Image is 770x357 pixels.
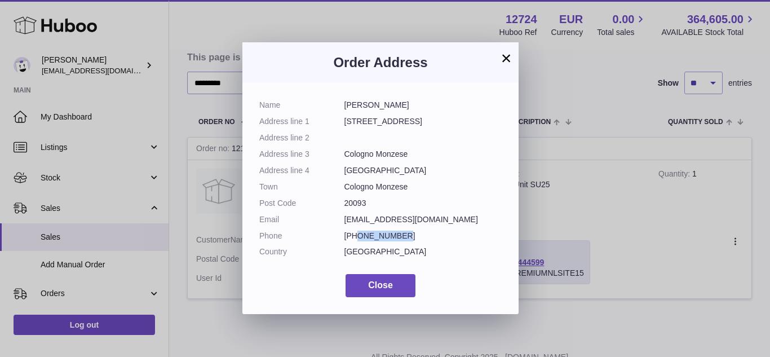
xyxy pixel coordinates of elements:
[344,246,502,257] dd: [GEOGRAPHIC_DATA]
[259,246,344,257] dt: Country
[259,214,344,225] dt: Email
[344,198,502,209] dd: 20093
[344,165,502,176] dd: [GEOGRAPHIC_DATA]
[259,100,344,111] dt: Name
[344,214,502,225] dd: [EMAIL_ADDRESS][DOMAIN_NAME]
[259,182,344,192] dt: Town
[259,165,344,176] dt: Address line 4
[344,149,502,160] dd: Cologno Monzese
[259,116,344,127] dt: Address line 1
[344,116,502,127] dd: [STREET_ADDRESS]
[344,100,502,111] dd: [PERSON_NAME]
[368,280,393,290] span: Close
[344,231,502,241] dd: [PHONE_NUMBER]
[259,133,344,143] dt: Address line 2
[344,182,502,192] dd: Cologno Monzese
[259,149,344,160] dt: Address line 3
[499,51,513,65] button: ×
[346,274,415,297] button: Close
[259,231,344,241] dt: Phone
[259,54,502,72] h3: Order Address
[259,198,344,209] dt: Post Code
